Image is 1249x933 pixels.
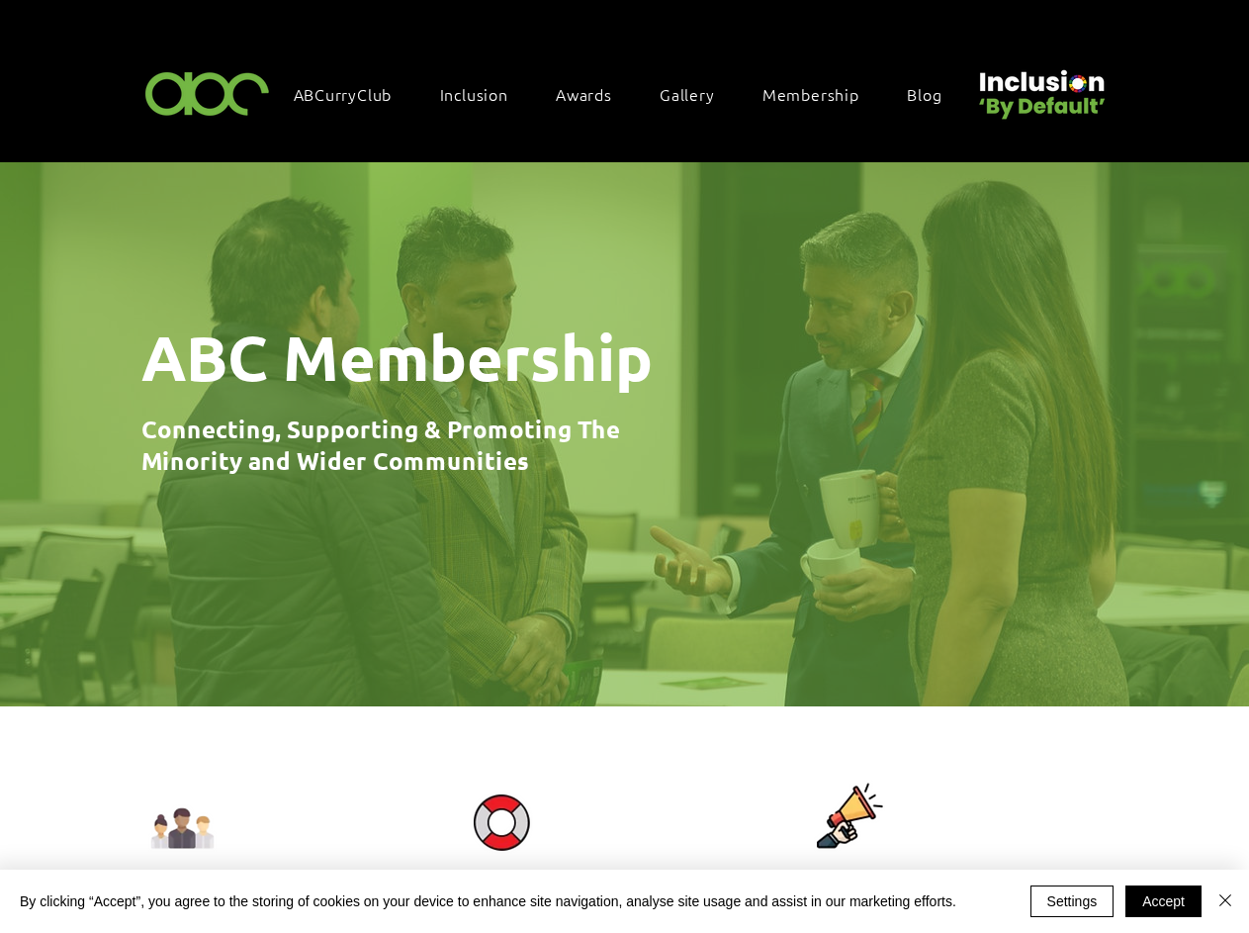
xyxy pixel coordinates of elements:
[650,73,745,115] a: Gallery
[1030,886,1115,917] button: Settings
[1213,886,1237,917] button: Close
[141,414,620,476] span: Connecting, Supporting & Promoting The Minority and Wider Communities
[762,83,859,105] span: Membership
[1213,888,1237,912] img: Close
[972,53,1109,122] img: Untitled design (22).png
[294,83,393,105] span: ABCurryClub
[794,776,897,857] img: Screenshot 2020-12-16 at 19.28.33.png
[460,788,541,857] img: Screenshot 2020-12-16 at 19.28.27.png
[897,73,971,115] a: Blog
[141,318,653,396] span: ABC Membership
[139,63,276,122] img: ABC-Logo-Blank-Background-01-01-2.png
[430,73,538,115] div: Inclusion
[20,892,956,910] span: By clicking “Accept”, you agree to the storing of cookies on your device to enhance site navigati...
[556,83,612,105] span: Awards
[907,83,941,105] span: Blog
[660,83,715,105] span: Gallery
[753,73,889,115] a: Membership
[140,797,223,857] img: Screenshot 2020-12-16 at 19.28.20.png
[546,73,642,115] div: Awards
[284,73,972,115] nav: Site
[440,83,508,105] span: Inclusion
[284,73,422,115] a: ABCurryClub
[1125,886,1202,917] button: Accept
